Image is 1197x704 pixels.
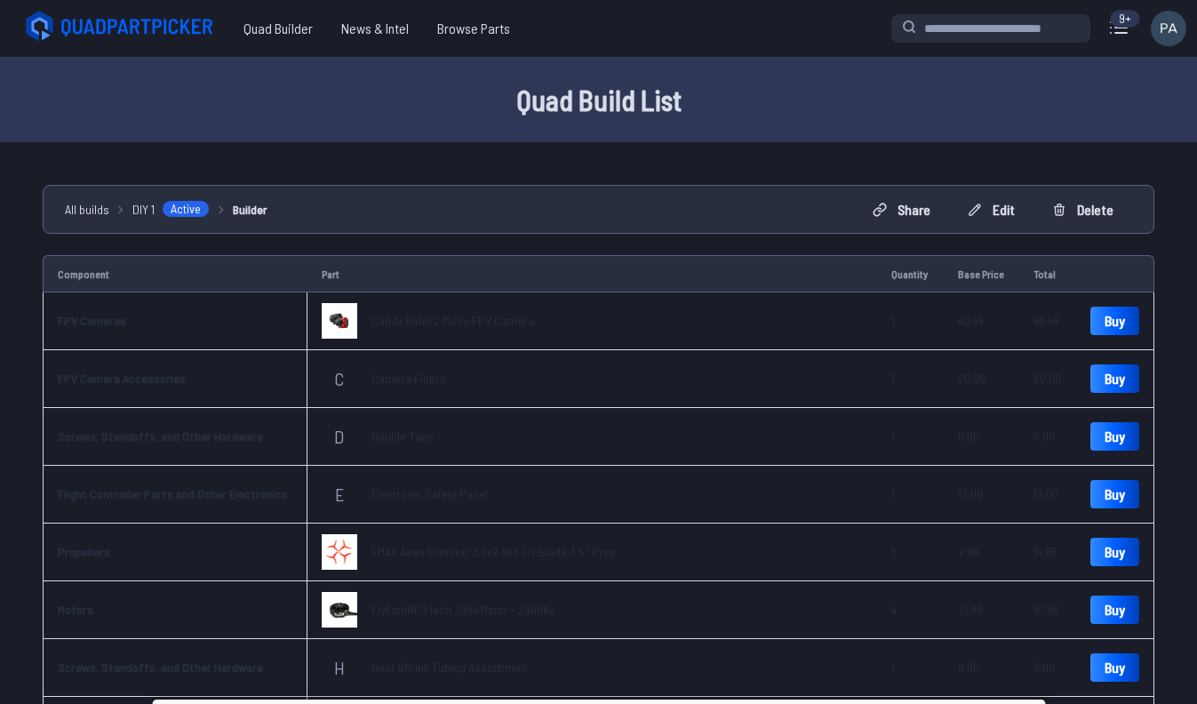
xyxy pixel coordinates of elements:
span: Screws, Standoffs, and Other Hardware [58,660,263,675]
span: Active [162,200,210,218]
td: 5.00 [1019,408,1076,466]
span: DIY 1 [132,200,155,219]
td: 2.99 [944,524,1019,581]
a: Caddx Ratel 2 Micro FPV Camera [371,312,534,330]
a: Buy [1090,307,1139,335]
a: Buy [1090,422,1139,451]
td: 14.95 [1019,524,1076,581]
img: image [322,534,357,570]
span: 5 [891,544,898,559]
span: 1 [891,313,895,328]
a: Quad Builder [229,11,327,46]
span: FlyFishRC Flash 2004 Motor - 2900Kv [371,602,555,617]
td: Quantity [877,255,943,292]
td: 40.49 [1019,292,1076,350]
span: Screws, Standoffs, and Other Hardware [58,428,263,444]
td: 40.49 [944,292,1019,350]
a: Buy [1090,538,1139,566]
span: 1 [891,428,895,444]
span: 4 [891,602,897,617]
span: 1 [891,486,895,501]
span: Caddx Ratel 2 Micro FPV Camera [371,313,534,328]
td: 5.00 [944,408,1019,466]
h1: Quad Build List [30,78,1168,121]
a: EMAX Avan Scimitar 3.5x2.8x3 Tri-Blade 3.5" Prop [371,543,616,561]
span: Double Tape [371,428,434,445]
a: Buy [1090,653,1139,682]
img: image [322,592,357,628]
span: Heat Shrink Tubing Assortment [371,659,527,676]
span: D [334,428,344,445]
a: Propellers [58,544,110,559]
span: FPV Camera Accessories [58,371,186,386]
a: News & Intel [327,11,423,46]
td: Part [307,255,877,292]
a: Motors [58,602,93,617]
span: C [334,370,344,388]
button: Edit [953,196,1030,224]
button: Delete [1037,196,1129,224]
span: Camera Filters [371,370,446,388]
td: 8.00 [944,639,1019,697]
td: Total [1019,255,1076,292]
td: 20.00 [944,350,1019,408]
span: 1 [891,660,895,675]
td: 21.99 [944,581,1019,639]
span: E [335,485,344,503]
a: FlyFishRC Flash 2004 Motor - 2900Kv [371,601,555,619]
a: All builds [65,200,109,219]
td: 87.96 [1019,581,1076,639]
a: FPV Cameras [58,313,126,328]
span: EMAX Avan Scimitar 3.5x2.8x3 Tri-Blade 3.5" Prop [371,544,616,559]
div: 9+ [1110,10,1140,28]
a: Builder [233,200,267,219]
td: 8.00 [1019,639,1076,697]
a: Browse Parts [423,11,524,46]
td: 13.00 [1019,466,1076,524]
img: User [1151,11,1186,46]
span: Electronic Safety Panel [371,485,488,503]
a: Buy [1090,364,1139,393]
td: 20.00 [1019,350,1076,408]
a: DIY 1Active [132,200,210,219]
a: Buy [1090,480,1139,508]
span: Flight Controller Parts and Other Electronics [58,486,288,501]
span: H [334,659,345,676]
img: image [322,303,357,339]
td: 13.00 [944,466,1019,524]
td: Base Price [944,255,1019,292]
button: Share [858,196,946,224]
td: Component [43,255,307,292]
a: Buy [1090,596,1139,624]
span: 1 [891,371,895,386]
